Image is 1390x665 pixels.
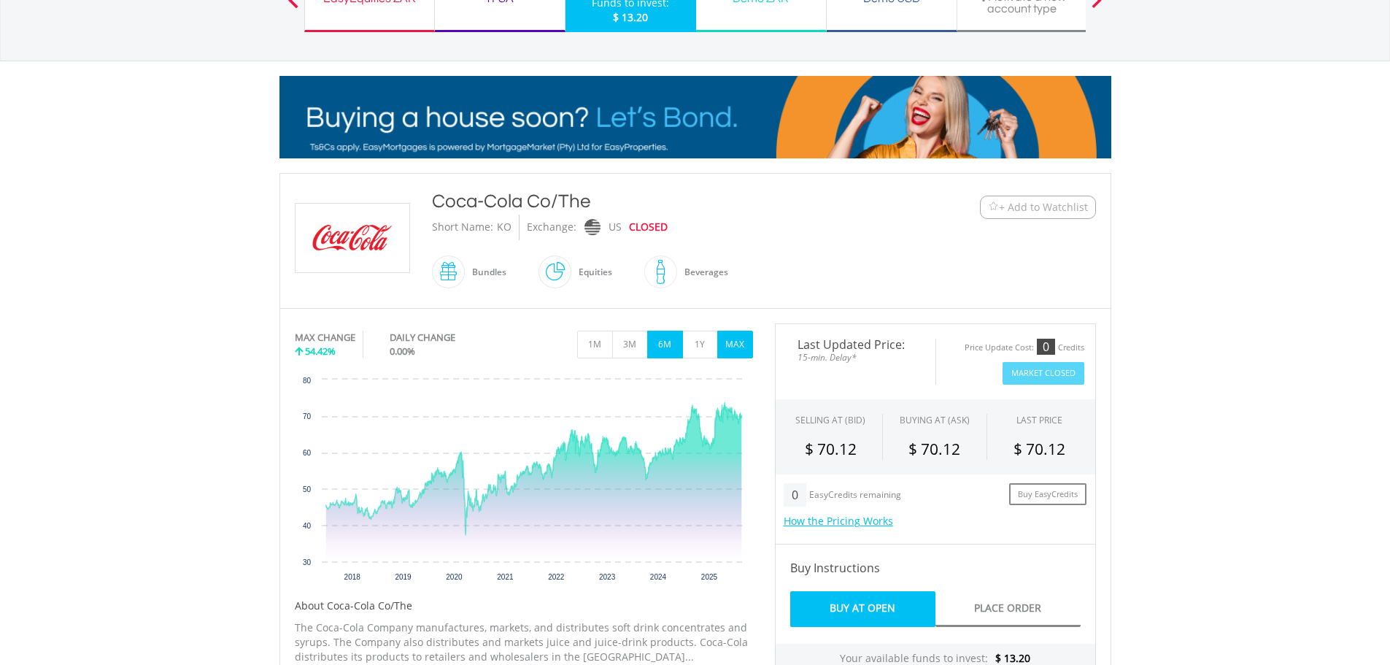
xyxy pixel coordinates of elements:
button: MAX [717,331,753,358]
p: The Coca-Cola Company manufactures, markets, and distributes soft drink concentrates and syrups. ... [295,620,753,664]
div: Exchange: [527,215,576,240]
div: 0 [1037,339,1055,355]
a: Buy At Open [790,591,935,627]
text: 2019 [395,573,412,581]
img: nasdaq.png [584,219,600,236]
svg: Interactive chart [295,372,753,591]
span: $ 70.12 [908,439,960,459]
div: EasyCredits remaining [809,490,901,502]
text: 80 [302,377,311,385]
span: $ 70.12 [1013,439,1065,459]
span: 0.00% [390,345,415,358]
text: 2018 [344,573,360,581]
div: DAILY CHANGE [390,331,504,345]
text: 2025 [700,573,717,581]
button: 1Y [682,331,718,358]
img: EasyMortage Promotion Banner [279,76,1111,158]
h5: About Coca-Cola Co/The [295,599,753,613]
img: Watchlist [988,201,999,212]
div: US [609,215,622,240]
text: 2021 [497,573,514,581]
div: Short Name: [432,215,493,240]
div: Chart. Highcharts interactive chart. [295,372,753,591]
span: Last Updated Price: [787,339,924,350]
button: 3M [612,331,648,358]
a: Buy EasyCredits [1009,483,1086,506]
text: 30 [302,558,311,566]
div: Beverages [677,255,728,290]
div: Coca-Cola Co/The [432,188,890,215]
span: 15-min. Delay* [787,350,924,364]
text: 70 [302,412,311,420]
span: + Add to Watchlist [999,200,1088,215]
button: 6M [647,331,683,358]
text: 2024 [649,573,666,581]
text: 50 [302,485,311,493]
text: 60 [302,449,311,457]
span: $ 13.20 [613,10,648,24]
span: $ 70.12 [805,439,857,459]
div: 0 [784,483,806,507]
div: LAST PRICE [1016,414,1062,426]
div: Equities [571,255,612,290]
img: EQU.US.KO.png [298,204,407,272]
text: 2023 [598,573,615,581]
span: 54.42% [305,345,336,358]
a: Place Order [935,591,1081,627]
text: 40 [302,522,311,530]
div: Bundles [465,255,506,290]
div: KO [497,215,511,240]
h4: Buy Instructions [790,559,1081,577]
div: Credits [1058,342,1084,353]
text: 2022 [548,573,565,581]
div: MAX CHANGE [295,331,355,345]
span: $ 13.20 [995,651,1030,665]
button: Watchlist + Add to Watchlist [980,196,1096,219]
text: 2020 [446,573,463,581]
span: BUYING AT (ASK) [900,414,970,426]
div: SELLING AT (BID) [795,414,865,426]
button: 1M [577,331,613,358]
div: CLOSED [629,215,668,240]
button: Market Closed [1003,362,1084,385]
a: How the Pricing Works [784,514,893,528]
div: Price Update Cost: [965,342,1034,353]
